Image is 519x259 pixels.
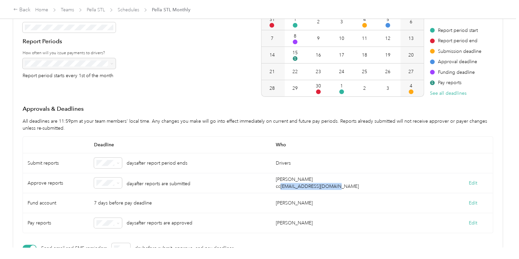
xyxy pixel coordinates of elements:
[35,7,48,13] a: Home
[118,7,139,13] a: Schedules
[363,85,366,92] div: 2
[23,173,89,193] div: Approve reports
[339,52,344,59] div: 17
[385,52,390,59] div: 19
[270,35,273,42] div: 7
[430,69,482,76] div: Funding deadline
[294,16,296,23] div: 1
[135,245,234,252] p: day before submit, approve, and pay deadlines
[317,35,320,42] div: 9
[127,160,187,167] p: days after report period ends
[23,105,493,113] h4: Approvals & Deadlines
[410,18,412,25] div: 6
[23,73,116,78] p: Report period starts every 1st of the month
[13,6,31,14] div: Back
[340,82,343,89] div: 1
[430,37,482,44] div: Report period end
[269,68,274,75] div: 21
[276,183,359,190] div: cc [EMAIL_ADDRESS][DOMAIN_NAME]
[271,153,493,173] div: Drivers
[23,193,89,213] div: Fund account
[276,219,313,226] div: [PERSON_NAME]
[363,16,366,23] div: 4
[23,213,89,233] div: Pay reports
[316,68,321,75] div: 23
[89,193,271,213] div: 7 days before pay deadline
[408,68,414,75] div: 27
[386,85,389,92] div: 3
[408,35,414,42] div: 13
[362,35,367,42] div: 11
[269,16,274,23] div: 31
[408,52,414,59] div: 20
[152,6,190,13] span: Pella STL Monthly
[430,90,467,97] button: See all deadlines
[430,27,482,34] div: Report period start
[482,222,519,259] iframe: Everlance-gr Chat Button Frame
[276,199,313,206] div: [PERSON_NAME]
[469,219,477,226] button: Edit
[430,48,482,55] div: Submission deadline
[23,50,116,56] label: How often will you issue payments to drivers?
[23,37,116,46] h4: Report Periods
[410,82,412,89] div: 4
[271,137,453,153] span: Who
[127,219,192,226] p: days after reports are approved
[292,68,298,75] div: 22
[269,52,274,59] div: 14
[317,18,320,25] div: 2
[386,16,389,23] div: 5
[127,179,190,187] p: day after reports are submitted
[469,199,477,206] button: Edit
[339,35,344,42] div: 10
[89,137,271,153] span: Deadline
[385,68,390,75] div: 26
[430,79,482,86] div: Pay reports
[23,153,89,173] div: Submit reports
[339,68,344,75] div: 24
[362,52,367,59] div: 18
[294,33,296,40] div: 8
[430,58,482,65] div: Approval deadline
[293,56,297,61] span: $
[316,82,321,89] div: 30
[61,7,74,13] a: Teams
[292,49,298,56] div: 15
[340,18,343,25] div: 3
[276,176,359,183] div: [PERSON_NAME]
[292,85,298,92] div: 29
[469,180,477,187] button: Edit
[269,85,274,92] div: 28
[362,68,367,75] div: 25
[23,118,493,132] p: All deadlines are 11:59pm at your team members' local time. Any changes you make will go into eff...
[316,52,321,59] div: 16
[41,241,107,255] p: Send email and SMS reminders
[87,7,105,13] a: Pella STL
[385,35,390,42] div: 12
[430,80,435,85] span: $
